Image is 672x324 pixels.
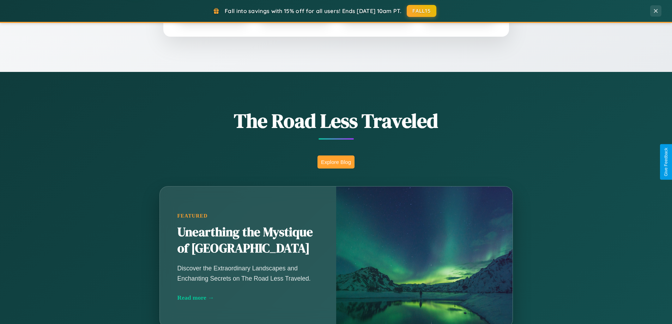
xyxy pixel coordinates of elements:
h1: The Road Less Traveled [125,107,548,134]
h2: Unearthing the Mystique of [GEOGRAPHIC_DATA] [177,224,319,257]
p: Discover the Extraordinary Landscapes and Enchanting Secrets on The Road Less Traveled. [177,263,319,283]
button: FALL15 [407,5,436,17]
div: Give Feedback [664,148,668,176]
div: Featured [177,213,319,219]
div: Read more → [177,294,319,301]
span: Fall into savings with 15% off for all users! Ends [DATE] 10am PT. [225,7,401,14]
button: Explore Blog [317,155,355,169]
